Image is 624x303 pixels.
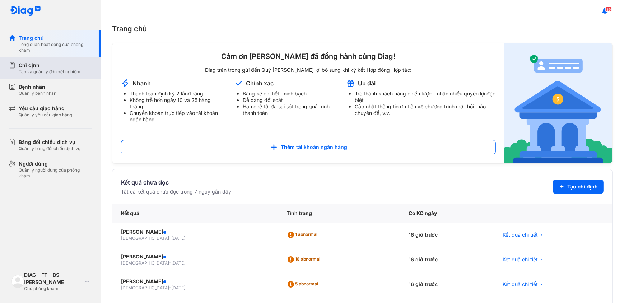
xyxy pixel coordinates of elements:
[169,260,171,266] span: -
[121,52,496,61] div: Cảm ơn [PERSON_NAME] đã đồng hành cùng Diag!
[121,260,169,266] span: [DEMOGRAPHIC_DATA]
[11,275,24,288] img: logo
[171,285,185,290] span: [DATE]
[358,79,376,87] div: Ưu đãi
[130,110,225,123] li: Chuyển khoản trực tiếp vào tài khoản ngân hàng
[121,178,231,187] div: Kết quả chưa đọc
[19,62,80,69] div: Chỉ định
[19,34,92,42] div: Trang chủ
[234,79,243,88] img: account-announcement
[504,43,612,163] img: account-announcement
[400,223,494,247] div: 16 giờ trước
[355,103,496,116] li: Cập nhật thông tin ưu tiên về chương trình mới, hội thảo chuyên đề, v.v.
[346,79,355,88] img: account-announcement
[19,90,56,96] div: Quản lý bệnh nhân
[503,281,538,288] span: Kết quả chi tiết
[19,160,92,167] div: Người dùng
[287,229,320,241] div: 1 abnormal
[24,271,82,286] div: DIAG - FT - BS [PERSON_NAME]
[130,97,225,110] li: Không trễ hơn ngày 10 và 25 hàng tháng
[112,23,613,34] div: Trang chủ
[567,183,598,190] span: Tạo chỉ định
[171,236,185,241] span: [DATE]
[121,67,496,73] div: Diag trân trọng gửi đến Quý [PERSON_NAME] lợi bổ sung khi ký kết Hợp đồng Hợp tác:
[19,139,80,146] div: Bảng đối chiếu dịch vụ
[132,79,151,87] div: Nhanh
[19,83,56,90] div: Bệnh nhân
[19,146,80,151] div: Quản lý bảng đối chiếu dịch vụ
[10,6,41,17] img: logo
[243,90,337,97] li: Bảng kê chi tiết, minh bạch
[121,228,269,236] div: [PERSON_NAME]
[121,140,496,154] button: Thêm tài khoản ngân hàng
[287,279,321,290] div: 5 abnormal
[121,188,231,195] div: Tất cả kết quả chưa đọc trong 7 ngày gần đây
[503,231,538,238] span: Kết quả chi tiết
[19,167,92,179] div: Quản lý người dùng của phòng khám
[19,42,92,53] div: Tổng quan hoạt động của phòng khám
[121,285,169,290] span: [DEMOGRAPHIC_DATA]
[243,103,337,116] li: Hạn chế tối đa sai sót trong quá trình thanh toán
[246,79,274,87] div: Chính xác
[169,285,171,290] span: -
[112,204,278,223] div: Kết quả
[24,286,82,292] div: Chủ phòng khám
[121,253,269,260] div: [PERSON_NAME]
[400,247,494,272] div: 16 giờ trước
[278,204,400,223] div: Tình trạng
[121,278,269,285] div: [PERSON_NAME]
[243,97,337,103] li: Dễ dàng đối soát
[169,236,171,241] span: -
[400,204,494,223] div: Có KQ ngày
[605,7,612,12] span: 39
[19,105,72,112] div: Yêu cầu giao hàng
[355,90,496,103] li: Trở thành khách hàng chiến lược – nhận nhiều quyền lợi đặc biệt
[121,79,130,88] img: account-announcement
[19,69,80,75] div: Tạo và quản lý đơn xét nghiệm
[121,236,169,241] span: [DEMOGRAPHIC_DATA]
[130,90,225,97] li: Thanh toán định kỳ 2 lần/tháng
[553,180,604,194] button: Tạo chỉ định
[287,254,323,265] div: 18 abnormal
[503,256,538,263] span: Kết quả chi tiết
[19,112,72,118] div: Quản lý yêu cầu giao hàng
[400,272,494,297] div: 16 giờ trước
[171,260,185,266] span: [DATE]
